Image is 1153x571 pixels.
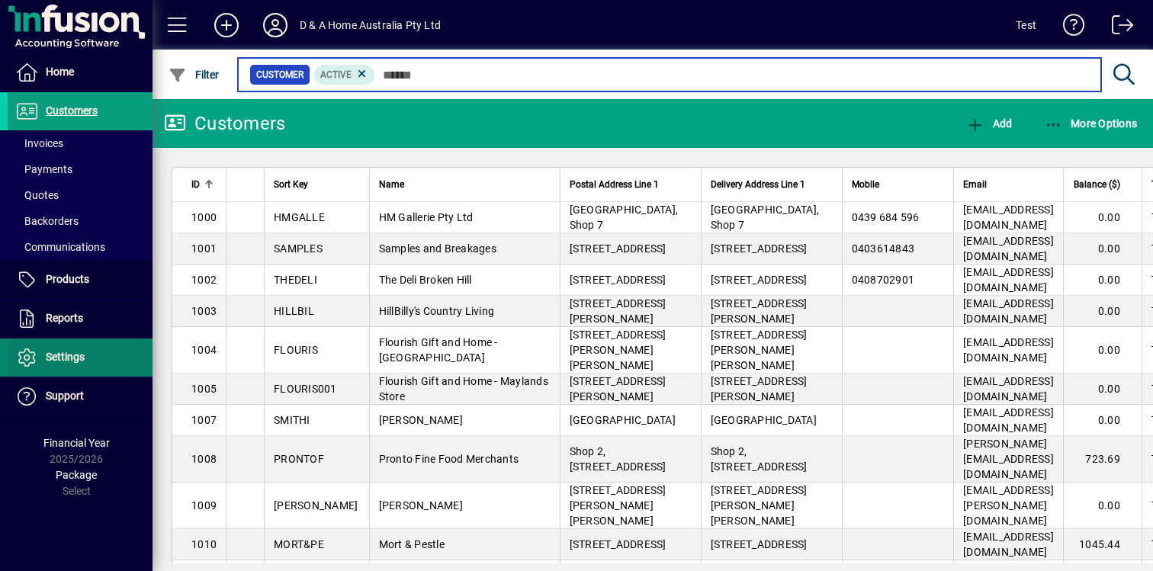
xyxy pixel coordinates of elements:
[711,242,808,255] span: [STREET_ADDRESS]
[570,176,659,193] span: Postal Address Line 1
[191,274,217,286] span: 1002
[711,414,817,426] span: [GEOGRAPHIC_DATA]
[1063,529,1142,560] td: 1045.44
[379,176,404,193] span: Name
[274,499,358,512] span: [PERSON_NAME]
[8,208,153,234] a: Backorders
[379,453,519,465] span: Pronto Fine Food Merchants
[8,234,153,260] a: Communications
[169,69,220,81] span: Filter
[191,176,217,193] div: ID
[379,414,463,426] span: [PERSON_NAME]
[711,538,808,550] span: [STREET_ADDRESS]
[56,469,97,481] span: Package
[963,176,987,193] span: Email
[274,242,323,255] span: SAMPLES
[711,204,820,231] span: [GEOGRAPHIC_DATA], Shop 7
[379,176,551,193] div: Name
[379,336,498,364] span: Flourish Gift and Home - [GEOGRAPHIC_DATA]
[1063,327,1142,374] td: 0.00
[191,344,217,356] span: 1004
[191,383,217,395] span: 1005
[570,375,666,403] span: [STREET_ADDRESS][PERSON_NAME]
[46,66,74,78] span: Home
[8,261,153,299] a: Products
[8,53,153,91] a: Home
[1063,202,1142,233] td: 0.00
[852,176,945,193] div: Mobile
[191,453,217,465] span: 1008
[852,242,915,255] span: 0403614843
[46,351,85,363] span: Settings
[1063,296,1142,327] td: 0.00
[274,453,324,465] span: PRONTOF
[314,65,375,85] mat-chip: Activation Status: Active
[15,137,63,149] span: Invoices
[852,176,879,193] span: Mobile
[191,211,217,223] span: 1000
[165,61,223,88] button: Filter
[711,297,808,325] span: [STREET_ADDRESS][PERSON_NAME]
[15,215,79,227] span: Backorders
[852,211,920,223] span: 0439 684 596
[202,11,251,39] button: Add
[379,274,472,286] span: The Deli Broken Hill
[1063,233,1142,265] td: 0.00
[963,176,1054,193] div: Email
[274,383,337,395] span: FLOURIS001
[1016,13,1036,37] div: Test
[251,11,300,39] button: Profile
[191,242,217,255] span: 1001
[963,336,1054,364] span: [EMAIL_ADDRESS][DOMAIN_NAME]
[570,242,666,255] span: [STREET_ADDRESS]
[570,484,666,527] span: [STREET_ADDRESS][PERSON_NAME][PERSON_NAME]
[191,176,200,193] span: ID
[1073,176,1134,193] div: Balance ($)
[711,375,808,403] span: [STREET_ADDRESS][PERSON_NAME]
[379,242,496,255] span: Samples and Breakages
[8,182,153,208] a: Quotes
[570,538,666,550] span: [STREET_ADDRESS]
[379,211,474,223] span: HM Gallerie Pty Ltd
[1063,265,1142,296] td: 0.00
[46,390,84,402] span: Support
[8,377,153,415] a: Support
[963,484,1054,527] span: [EMAIL_ADDRESS][PERSON_NAME][DOMAIN_NAME]
[570,204,679,231] span: [GEOGRAPHIC_DATA], Shop 7
[46,273,89,285] span: Products
[963,235,1054,262] span: [EMAIL_ADDRESS][DOMAIN_NAME]
[570,274,666,286] span: [STREET_ADDRESS]
[379,499,463,512] span: [PERSON_NAME]
[1063,483,1142,529] td: 0.00
[1063,436,1142,483] td: 723.69
[300,13,441,37] div: D & A Home Australia Pty Ltd
[8,338,153,377] a: Settings
[164,111,285,136] div: Customers
[963,406,1054,434] span: [EMAIL_ADDRESS][DOMAIN_NAME]
[379,375,548,403] span: Flourish Gift and Home - Maylands Store
[1074,176,1120,193] span: Balance ($)
[570,329,666,371] span: [STREET_ADDRESS][PERSON_NAME][PERSON_NAME]
[274,305,314,317] span: HILLBIL
[379,305,495,317] span: HillBilly's Country Living
[274,176,308,193] span: Sort Key
[711,329,808,371] span: [STREET_ADDRESS][PERSON_NAME][PERSON_NAME]
[570,445,666,473] span: Shop 2, [STREET_ADDRESS]
[274,414,310,426] span: SMITHI
[711,484,808,527] span: [STREET_ADDRESS][PERSON_NAME][PERSON_NAME]
[711,176,805,193] span: Delivery Address Line 1
[274,274,317,286] span: THEDELI
[46,104,98,117] span: Customers
[43,437,110,449] span: Financial Year
[191,414,217,426] span: 1007
[1063,405,1142,436] td: 0.00
[963,375,1054,403] span: [EMAIL_ADDRESS][DOMAIN_NAME]
[15,163,72,175] span: Payments
[191,305,217,317] span: 1003
[1063,374,1142,405] td: 0.00
[8,130,153,156] a: Invoices
[191,499,217,512] span: 1009
[1041,110,1142,137] button: More Options
[15,241,105,253] span: Communications
[966,117,1012,130] span: Add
